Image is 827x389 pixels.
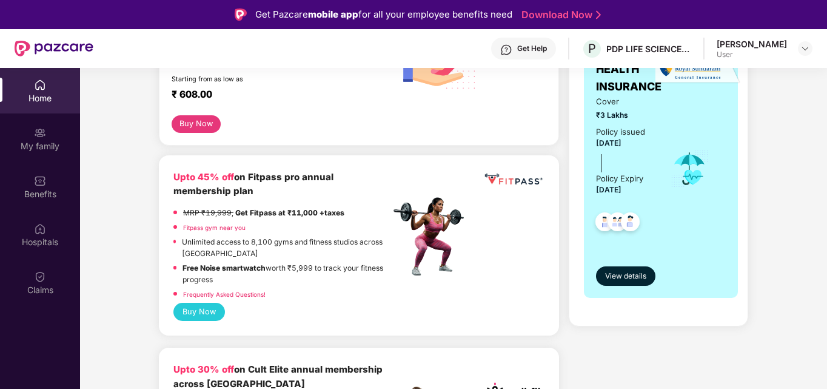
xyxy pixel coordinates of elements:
[590,209,620,238] img: svg+xml;base64,PHN2ZyB4bWxucz0iaHR0cDovL3d3dy53My5vcmcvMjAwMC9zdmciIHdpZHRoPSI0OC45NDMiIGhlaWdodD...
[182,262,390,285] p: worth ₹5,999 to track your fitness progress
[596,109,653,121] span: ₹3 Lakhs
[34,271,46,283] img: svg+xml;base64,PHN2ZyBpZD0iQ2xhaW0iIHhtbG5zPSJodHRwOi8vd3d3LnczLm9yZy8yMDAwL3N2ZyIgd2lkdGg9IjIwIi...
[173,171,333,197] b: on Fitpass pro annual membership plan
[605,271,646,282] span: View details
[670,149,709,189] img: icon
[596,185,621,194] span: [DATE]
[34,79,46,91] img: svg+xml;base64,PHN2ZyBpZD0iSG9tZSIgeG1sbnM9Imh0dHA6Ly93d3cudzMub3JnLzIwMDAvc3ZnIiB3aWR0aD0iMjAiIG...
[34,127,46,139] img: svg+xml;base64,PHN2ZyB3aWR0aD0iMjAiIGhlaWdodD0iMjAiIHZpZXdCb3g9IjAgMCAyMCAyMCIgZmlsbD0ibm9uZSIgeG...
[255,7,512,22] div: Get Pazcare for all your employee benefits need
[521,8,597,21] a: Download Now
[655,55,740,84] img: insurerLogo
[588,41,596,56] span: P
[596,95,653,108] span: Cover
[172,89,378,103] div: ₹ 608.00
[172,115,221,133] button: Buy Now
[235,208,344,217] strong: Get Fitpass at ₹11,000 +taxes
[34,175,46,187] img: svg+xml;base64,PHN2ZyBpZD0iQmVuZWZpdHMiIHhtbG5zPSJodHRwOi8vd3d3LnczLm9yZy8yMDAwL3N2ZyIgd2lkdGg9Ij...
[182,263,266,272] strong: Free Noise smartwatch
[717,50,787,59] div: User
[173,171,234,183] b: Upto 45% off
[173,303,225,321] button: Buy Now
[15,41,93,56] img: New Pazcare Logo
[596,44,661,95] span: GROUP HEALTH INSURANCE
[182,236,390,259] p: Unlimited access to 8,100 gyms and fitness studios across [GEOGRAPHIC_DATA]
[183,224,246,231] a: Fitpass gym near you
[596,138,621,147] span: [DATE]
[308,8,358,20] strong: mobile app
[483,170,544,189] img: fppp.png
[596,266,655,286] button: View details
[34,223,46,235] img: svg+xml;base64,PHN2ZyBpZD0iSG9zcGl0YWxzIiB4bWxucz0iaHR0cDovL3d3dy53My5vcmcvMjAwMC9zdmciIHdpZHRoPS...
[717,38,787,50] div: [PERSON_NAME]
[606,43,691,55] div: PDP LIFE SCIENCE LOGISTICS INDIA PRIVATE LIMITED
[517,44,547,53] div: Get Help
[800,44,810,53] img: svg+xml;base64,PHN2ZyBpZD0iRHJvcGRvd24tMzJ4MzIiIHhtbG5zPSJodHRwOi8vd3d3LnczLm9yZy8yMDAwL3N2ZyIgd2...
[235,8,247,21] img: Logo
[390,194,475,279] img: fpp.png
[183,208,233,217] del: MRP ₹19,999,
[500,44,512,56] img: svg+xml;base64,PHN2ZyBpZD0iSGVscC0zMngzMiIgeG1sbnM9Imh0dHA6Ly93d3cudzMub3JnLzIwMDAvc3ZnIiB3aWR0aD...
[596,126,645,138] div: Policy issued
[615,209,645,238] img: svg+xml;base64,PHN2ZyB4bWxucz0iaHR0cDovL3d3dy53My5vcmcvMjAwMC9zdmciIHdpZHRoPSI0OC45NDMiIGhlaWdodD...
[183,291,266,298] a: Frequently Asked Questions!
[596,8,601,21] img: Stroke
[596,172,643,185] div: Policy Expiry
[603,209,632,238] img: svg+xml;base64,PHN2ZyB4bWxucz0iaHR0cDovL3d3dy53My5vcmcvMjAwMC9zdmciIHdpZHRoPSI0OC45MTUiIGhlaWdodD...
[172,75,339,84] div: Starting from as low as
[173,364,234,375] b: Upto 30% off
